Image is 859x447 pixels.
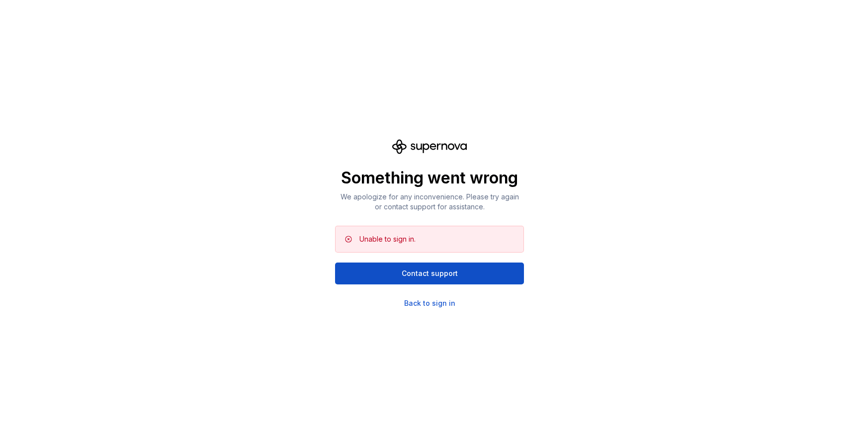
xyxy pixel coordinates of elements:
button: Contact support [335,263,524,284]
span: Contact support [402,268,458,278]
a: Back to sign in [404,298,455,308]
p: Something went wrong [335,168,524,188]
p: We apologize for any inconvenience. Please try again or contact support for assistance. [335,192,524,212]
div: Unable to sign in. [359,234,416,244]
